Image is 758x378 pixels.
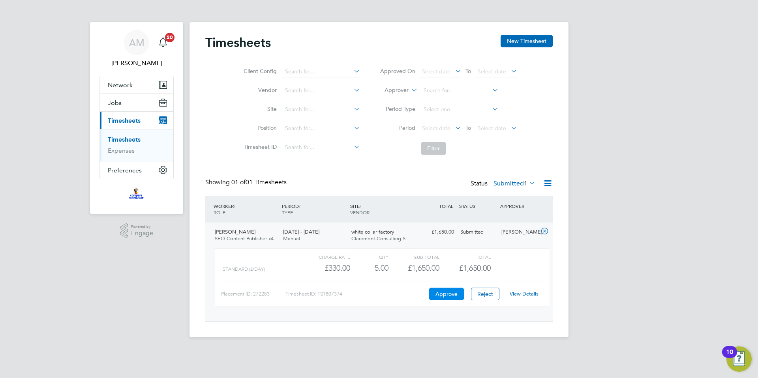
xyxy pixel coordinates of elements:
label: Period [380,124,415,131]
span: Select date [422,68,450,75]
span: Preferences [108,167,142,174]
span: TYPE [282,209,293,215]
div: £330.00 [299,262,350,275]
label: Timesheet ID [241,143,277,150]
span: Standard (£/day) [223,266,265,272]
span: VENDOR [350,209,370,215]
label: Submitted [493,180,535,187]
div: Placement ID: 272283 [221,288,285,300]
label: Vendor [241,86,277,94]
span: Engage [131,230,153,237]
span: Network [108,81,133,89]
span: / [360,203,361,209]
span: To [463,66,473,76]
div: 10 [726,352,733,362]
span: / [299,203,300,209]
span: 01 of [231,178,246,186]
span: AM [129,37,144,48]
label: Period Type [380,105,415,112]
a: Powered byEngage [120,223,154,238]
a: 20 [155,30,171,55]
button: New Timesheet [501,35,553,47]
div: [PERSON_NAME] [498,226,539,239]
span: Jobs [108,99,122,107]
a: View Details [510,290,538,297]
div: Submitted [457,226,498,239]
label: Approved On [380,67,415,75]
label: Approver [373,86,409,94]
div: STATUS [457,199,498,213]
span: Select date [478,68,506,75]
span: Select date [422,125,450,132]
a: Timesheets [108,136,141,143]
span: Powered by [131,223,153,230]
div: Timesheet ID: TS1807374 [285,288,427,300]
a: Expenses [108,147,135,154]
div: Status [471,178,537,189]
button: Timesheets [100,112,173,129]
span: SEO Content Publisher x4 [215,235,274,242]
img: bglgroup-logo-retina.png [129,187,144,200]
label: Position [241,124,277,131]
div: WORKER [212,199,280,219]
span: To [463,123,473,133]
input: Search for... [282,104,360,115]
span: £1,650.00 [459,263,491,273]
input: Search for... [282,85,360,96]
a: AM[PERSON_NAME] [99,30,174,68]
span: 20 [165,33,174,42]
h2: Timesheets [205,35,271,51]
div: Charge rate [299,252,350,262]
span: Timesheets [108,117,141,124]
span: / [234,203,235,209]
div: SITE [348,199,417,219]
div: QTY [350,252,388,262]
span: Claremont Consulting S… [351,235,411,242]
input: Select one [421,104,499,115]
span: TOTAL [439,203,453,209]
button: Reject [471,288,499,300]
input: Search for... [282,66,360,77]
div: Total [439,252,490,262]
div: £1,650.00 [416,226,457,239]
div: Showing [205,178,288,187]
span: [DATE] - [DATE] [283,228,319,235]
button: Open Resource Center, 10 new notifications [726,346,752,372]
button: Approve [429,288,464,300]
a: Go to home page [99,187,174,200]
button: Jobs [100,94,173,111]
span: 01 Timesheets [231,178,287,186]
button: Preferences [100,161,173,179]
span: [PERSON_NAME] [215,228,255,235]
span: ROLE [214,209,225,215]
label: Client Config [241,67,277,75]
button: Network [100,76,173,94]
button: Filter [421,142,446,155]
input: Search for... [421,85,499,96]
label: Site [241,105,277,112]
div: 5.00 [350,262,388,275]
span: Manual [283,235,300,242]
nav: Main navigation [90,22,183,214]
span: white collar factory [351,228,394,235]
div: Sub Total [388,252,439,262]
input: Search for... [282,142,360,153]
span: Select date [478,125,506,132]
span: 1 [524,180,527,187]
div: Timesheets [100,129,173,161]
span: Amy McDonnell [99,58,174,68]
div: PERIOD [280,199,348,219]
input: Search for... [282,123,360,134]
div: APPROVER [498,199,539,213]
div: £1,650.00 [388,262,439,275]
